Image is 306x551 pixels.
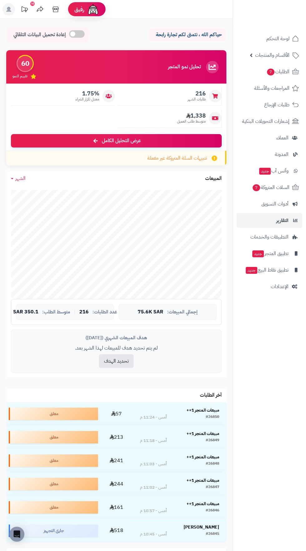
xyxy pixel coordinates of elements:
[30,2,35,6] div: 10
[9,454,98,467] div: معلق
[276,216,289,225] span: التقارير
[271,282,289,291] span: الإعدادات
[186,407,219,413] strong: مبيعات المتجر 1++
[9,408,98,420] div: معلق
[168,64,201,70] h3: تحليل نمو المتجر
[237,279,302,294] a: الإعدادات
[9,527,24,542] div: Open Intercom Messenger
[13,309,38,315] span: 350.1 SAR
[205,176,222,181] h3: المبيعات
[206,437,219,444] div: #26849
[138,309,163,315] span: 75.6K SAR
[252,184,260,191] span: 7
[242,117,289,126] span: إشعارات التحويلات البنكية
[167,309,198,315] span: إجمالي المبيعات:
[237,31,302,46] a: لوحة التحكم
[153,31,222,38] p: حياكم الله ، نتمنى لكم تجارة رابحة
[252,249,289,258] span: تطبيق المتجر
[245,266,289,274] span: تطبيق نقاط البيع
[237,64,302,79] a: الطلبات7
[252,250,264,257] span: جديد
[259,167,289,175] span: وآتس آب
[12,74,27,79] span: تقييم النمو
[102,137,141,144] span: عرض التحليل الكامل
[275,150,289,159] span: المدونة
[237,196,302,211] a: أدوات التسويق
[140,531,167,537] div: أمس - 10:45 م
[9,431,98,443] div: معلق
[250,233,289,241] span: التطبيقات والخدمات
[13,31,66,38] span: إعادة تحميل البيانات التلقائي
[206,508,219,514] div: #26846
[140,461,167,467] div: أمس - 11:03 م
[200,393,222,398] h3: آخر الطلبات
[237,180,302,195] a: السلات المتروكة7
[237,81,302,96] a: المراجعات والأسئلة
[76,97,99,102] span: معدل تكرار الشراء
[237,263,302,278] a: تطبيق نقاط البيعجديد
[264,5,300,18] img: logo-2.png
[237,147,302,162] a: المدونة
[140,414,167,420] div: أمس - 11:24 م
[74,6,84,13] span: رفيق
[101,519,133,542] td: 518
[16,335,217,341] div: هدف المبيعات الشهري ([DATE])
[42,309,70,315] span: متوسط الطلب:
[276,133,289,142] span: العملاء
[101,449,133,472] td: 241
[177,112,206,119] span: 1,338
[186,454,219,460] strong: مبيعات المتجر 1++
[266,34,289,43] span: لوحة التحكم
[206,414,219,420] div: #26850
[259,168,271,175] span: جديد
[237,130,302,145] a: العملاء
[206,531,219,537] div: #26845
[206,461,219,467] div: #26848
[140,437,167,444] div: أمس - 11:18 م
[16,345,217,352] p: لم يتم تحديد هدف للمبيعات لهذا الشهر بعد.
[186,477,219,484] strong: مبيعات المتجر 1++
[186,430,219,437] strong: مبيعات المتجر 1++
[237,230,302,244] a: التطبيقات والخدمات
[246,267,257,274] span: جديد
[9,501,98,514] div: معلق
[74,310,76,314] span: |
[79,309,89,315] span: 216
[266,67,289,76] span: الطلبات
[9,478,98,490] div: معلق
[237,114,302,129] a: إشعارات التحويلات البنكية
[267,68,275,76] span: 7
[9,524,98,537] div: جاري التجهيز
[101,496,133,519] td: 161
[76,90,99,97] span: 1.75%
[254,84,289,93] span: المراجعات والأسئلة
[99,354,134,368] button: تحديد الهدف
[15,175,26,182] span: الشهر
[140,484,167,491] div: أمس - 11:02 م
[252,183,289,192] span: السلات المتروكة
[237,213,302,228] a: التقارير
[261,200,289,208] span: أدوات التسويق
[237,163,302,178] a: وآتس آبجديد
[92,309,117,315] span: عدد الطلبات:
[206,484,219,491] div: #26847
[188,90,206,97] span: 216
[87,3,99,16] img: ai-face.png
[101,402,133,425] td: 57
[17,3,32,17] a: تحديثات المنصة
[140,508,167,514] div: أمس - 10:57 م
[101,426,133,449] td: 213
[11,134,222,147] a: عرض التحليل الكامل
[11,175,26,182] a: الشهر
[264,100,289,109] span: طلبات الإرجاع
[177,119,206,124] span: متوسط طلب العميل
[237,97,302,112] a: طلبات الإرجاع
[184,524,219,530] strong: [PERSON_NAME]
[188,97,206,102] span: طلبات الشهر
[255,51,289,60] span: الأقسام والمنتجات
[101,472,133,495] td: 244
[237,246,302,261] a: تطبيق المتجرجديد
[147,155,207,162] span: تنبيهات السلة المتروكة غير مفعلة
[186,500,219,507] strong: مبيعات المتجر 1++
